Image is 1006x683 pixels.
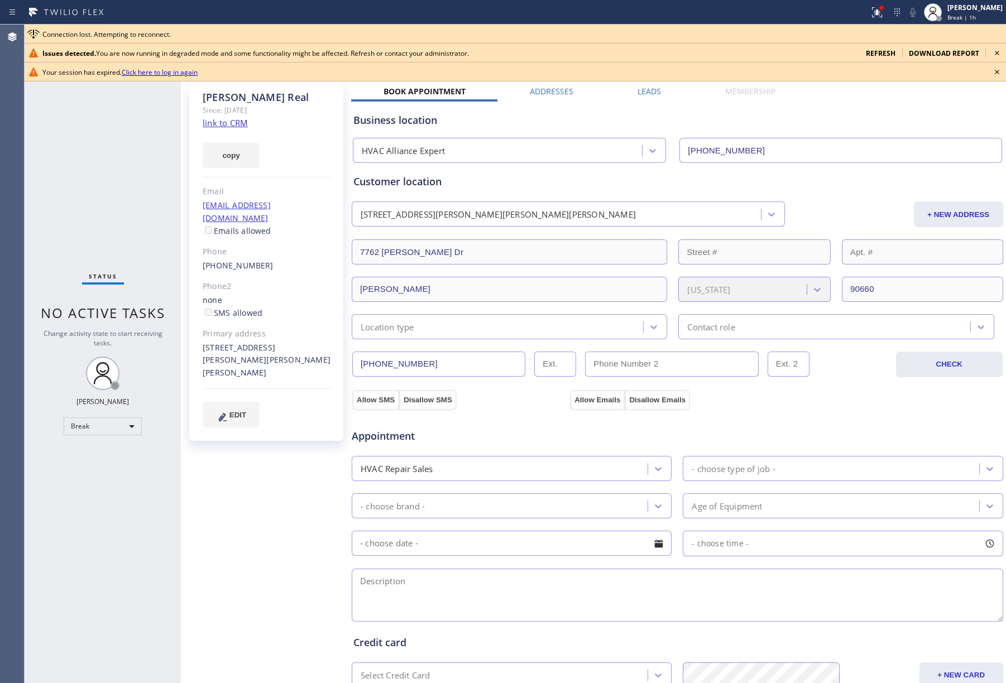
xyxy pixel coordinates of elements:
[76,397,129,406] div: [PERSON_NAME]
[352,239,667,264] input: Address
[42,30,171,39] span: Connection lost. Attempting to reconnect.
[842,277,1003,302] input: ZIP
[692,538,749,549] span: - choose time -
[866,49,895,58] span: refresh
[909,49,979,58] span: download report
[399,390,457,410] button: Disallow SMS
[203,280,330,293] div: Phone2
[361,208,636,221] div: [STREET_ADDRESS][PERSON_NAME][PERSON_NAME][PERSON_NAME]
[44,329,162,348] span: Change activity state to start receiving tasks.
[362,145,445,157] div: HVAC Alliance Expert
[638,86,661,97] label: Leads
[205,227,212,234] input: Emails allowed
[947,3,1003,12] div: [PERSON_NAME]
[570,390,625,410] button: Allow Emails
[361,320,414,333] div: Location type
[384,86,466,97] label: Book Appointment
[203,402,260,427] button: EDIT
[352,277,667,302] input: City
[361,669,430,682] div: Select Credit Card
[203,185,330,198] div: Email
[352,390,399,410] button: Allow SMS
[692,499,762,512] div: Age of Equipment
[203,200,271,223] a: [EMAIL_ADDRESS][DOMAIN_NAME]
[352,429,567,444] span: Appointment
[42,49,96,58] b: Issues detected.
[679,138,1002,163] input: Phone Number
[203,294,330,320] div: none
[353,113,1002,128] div: Business location
[203,91,330,104] div: [PERSON_NAME] Real
[530,86,573,97] label: Addresses
[203,225,271,236] label: Emails allowed
[896,352,1003,377] button: CHECK
[585,352,758,377] input: Phone Number 2
[203,142,260,168] button: copy
[361,499,425,512] div: - choose brand -
[725,86,775,97] label: Membership
[947,13,976,21] span: Break | 1h
[203,117,248,128] a: link to CRM
[89,272,117,280] span: Status
[203,104,330,117] div: Since: [DATE]
[353,174,1002,189] div: Customer location
[42,68,198,77] span: Your session has expired.
[692,462,775,475] div: - choose type of job -
[768,352,809,377] input: Ext. 2
[205,309,212,316] input: SMS allowed
[842,239,1003,264] input: Apt. #
[42,49,857,58] div: You are now running in degraded mode and some functionality might be affected. Refresh or contact...
[352,531,672,556] input: - choose date -
[203,260,274,271] a: [PHONE_NUMBER]
[678,239,831,264] input: Street #
[352,352,525,377] input: Phone Number
[41,304,165,322] span: No active tasks
[203,307,262,318] label: SMS allowed
[64,417,142,435] div: Break
[203,341,330,380] div: [STREET_ADDRESS][PERSON_NAME][PERSON_NAME][PERSON_NAME]
[905,4,921,20] button: Mute
[353,635,1002,650] div: Credit card
[122,68,198,77] a: Click here to log in again
[914,201,1003,227] button: + NEW ADDRESS
[229,411,246,419] span: EDIT
[534,352,576,377] input: Ext.
[361,462,433,475] div: HVAC Repair Sales
[625,390,690,410] button: Disallow Emails
[203,246,330,258] div: Phone
[687,320,735,333] div: Contact role
[203,328,330,340] div: Primary address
